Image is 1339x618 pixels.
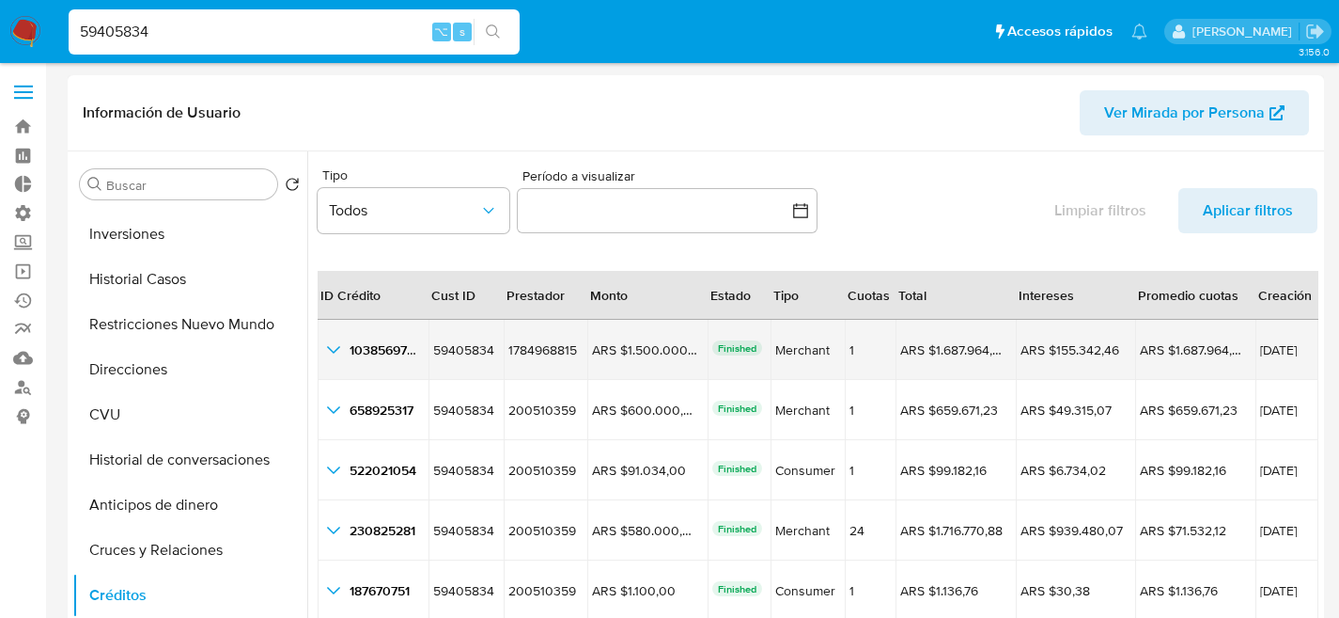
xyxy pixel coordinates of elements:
[1007,22,1113,41] span: Accesos rápidos
[83,103,241,122] h1: Información de Usuario
[72,528,307,573] button: Cruces y Relaciones
[72,437,307,483] button: Historial de conversaciones
[106,177,270,194] input: Buscar
[1080,90,1309,135] button: Ver Mirada por Persona
[72,257,307,302] button: Historial Casos
[1104,90,1265,135] span: Ver Mirada por Persona
[72,212,307,257] button: Inversiones
[72,302,307,347] button: Restricciones Nuevo Mundo
[72,483,307,528] button: Anticipos de dinero
[434,23,448,40] span: ⌥
[72,392,307,437] button: CVU
[1131,24,1147,40] a: Notificaciones
[285,177,300,198] button: Volver al orden por defecto
[1305,22,1325,41] a: Salir
[87,177,102,192] button: Buscar
[474,19,512,45] button: search-icon
[72,347,307,392] button: Direcciones
[459,23,465,40] span: s
[69,20,520,44] input: Buscar usuario o caso...
[72,573,307,618] button: Créditos
[1192,23,1299,40] p: facundo.marin@mercadolibre.com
